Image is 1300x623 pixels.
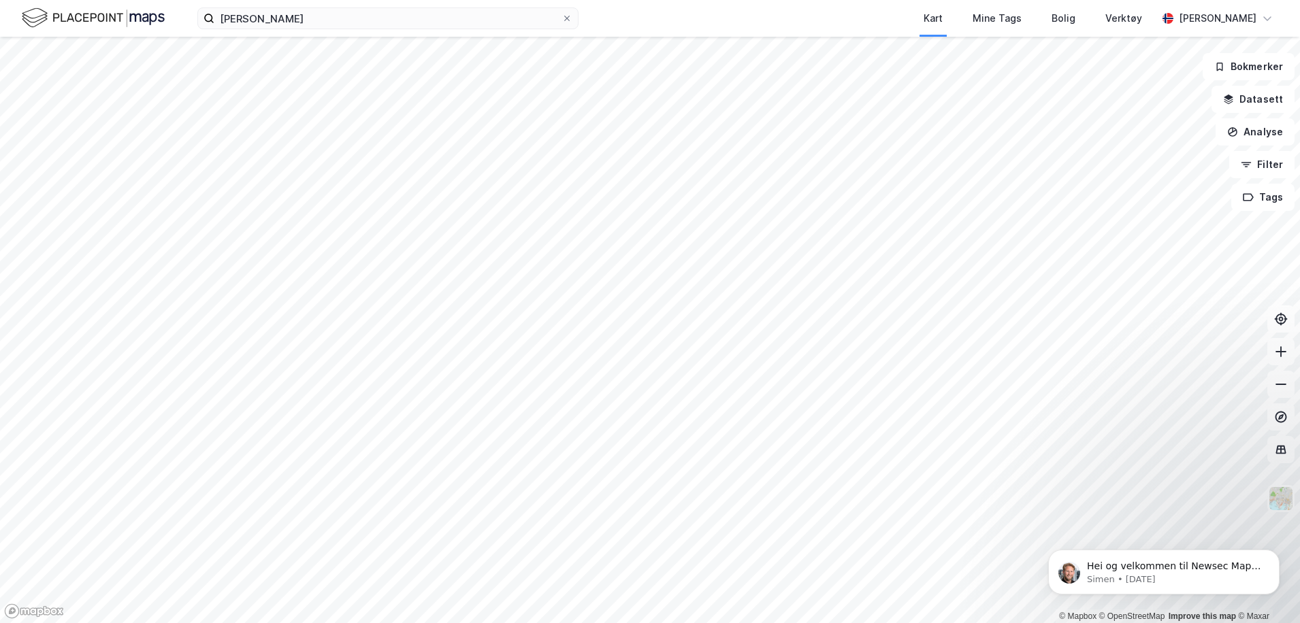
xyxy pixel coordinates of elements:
[1203,53,1295,80] button: Bokmerker
[1231,184,1295,211] button: Tags
[22,6,165,30] img: logo.f888ab2527a4732fd821a326f86c7f29.svg
[1169,611,1236,621] a: Improve this map
[1216,118,1295,146] button: Analyse
[1059,611,1096,621] a: Mapbox
[924,10,943,27] div: Kart
[1052,10,1075,27] div: Bolig
[1229,151,1295,178] button: Filter
[1268,486,1294,511] img: Z
[4,603,64,619] a: Mapbox homepage
[1028,521,1300,616] iframe: Intercom notifications message
[973,10,1022,27] div: Mine Tags
[1099,611,1165,621] a: OpenStreetMap
[1105,10,1142,27] div: Verktøy
[1212,86,1295,113] button: Datasett
[1179,10,1256,27] div: [PERSON_NAME]
[214,8,562,29] input: Søk på adresse, matrikkel, gårdeiere, leietakere eller personer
